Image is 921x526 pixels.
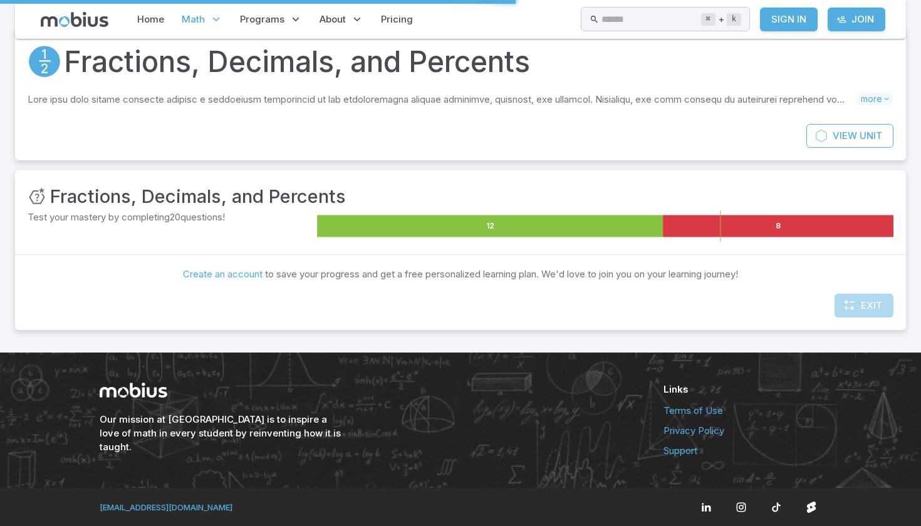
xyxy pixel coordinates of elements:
[377,5,417,34] a: Pricing
[133,5,168,34] a: Home
[183,268,263,280] a: Create an account
[50,183,346,210] h3: Fractions, Decimals, and Percents
[663,444,821,458] a: Support
[833,129,857,143] span: View
[183,267,738,281] p: to save your progress and get a free personalized learning plan. We'd love to join you on your le...
[240,13,284,26] span: Programs
[320,13,346,26] span: About
[663,424,821,438] a: Privacy Policy
[28,210,315,224] p: Test your mastery by completing 20 questions!
[806,124,893,148] a: ViewUnit
[663,383,821,396] h6: Links
[64,40,530,83] h1: Fractions, Decimals, and Percents
[860,129,882,143] span: Unit
[701,13,715,26] kbd: ⌘
[663,404,821,418] a: Terms of Use
[828,8,885,31] a: Join
[182,13,205,26] span: Math
[28,44,61,78] a: Fractions/Decimals
[28,93,856,106] p: Lore ipsu dolo sitame consecte adipisc e seddoeiusm temporincid ut lab etdoloremagna aliquae admi...
[760,8,818,31] a: Sign In
[100,502,232,512] a: [EMAIL_ADDRESS][DOMAIN_NAME]
[100,413,344,454] h6: Our mission at [GEOGRAPHIC_DATA] is to inspire a love of math in every student by reinventing how...
[727,13,741,26] kbd: k
[701,12,741,27] div: +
